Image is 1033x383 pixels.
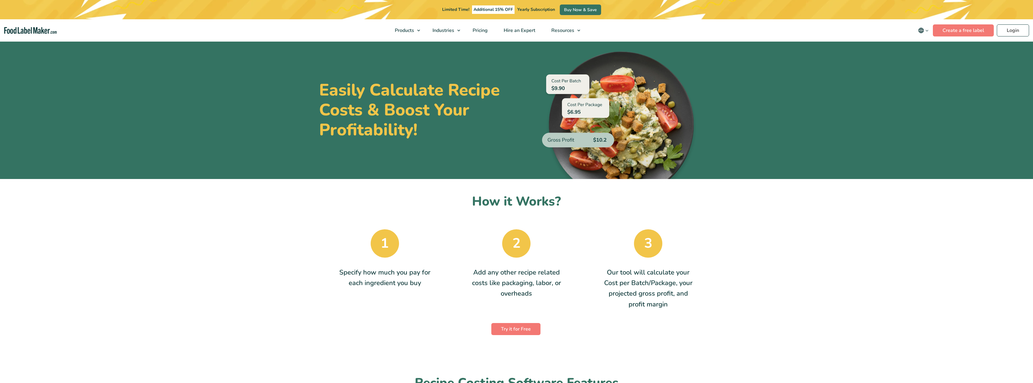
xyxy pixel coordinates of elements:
h2: How it Works? [319,193,714,210]
a: Pricing [465,19,494,42]
span: Pricing [471,27,488,34]
a: Buy Now & Save [560,5,601,15]
span: Products [393,27,415,34]
a: Try it for Free [491,323,540,335]
h1: Easily Calculate Recipe Costs & Boost Your Profitability! [319,80,512,140]
span: 2 [502,229,531,258]
span: Industries [431,27,455,34]
span: Additional 15% OFF [472,5,515,14]
p: Our tool will calculate your Cost per Batch/Package, your projected gross profit, and profit margin [602,267,694,310]
span: Hire an Expert [502,27,536,34]
p: Add any other recipe related costs like packaging, labor, or overheads [471,267,562,299]
p: Specify how much you pay for each ingredient you buy [339,267,431,288]
span: Limited Time! [442,7,469,12]
a: Login [997,24,1029,36]
span: 3 [634,229,662,258]
span: Yearly Subscription [517,7,555,12]
span: 1 [371,229,399,258]
a: Resources [543,19,583,42]
span: Resources [550,27,575,34]
a: Create a free label [933,24,994,36]
a: Industries [425,19,463,42]
a: Hire an Expert [496,19,542,42]
a: Products [387,19,423,42]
